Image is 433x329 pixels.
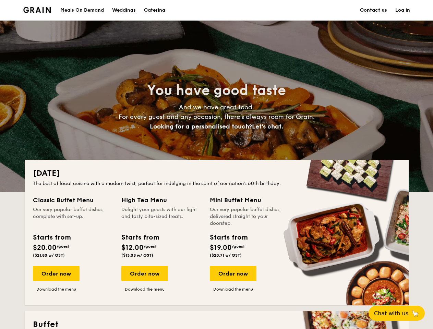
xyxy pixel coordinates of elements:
div: Our very popular buffet dishes, delivered straight to your doorstep. [210,206,290,227]
div: Order now [121,266,168,281]
span: /guest [144,244,157,249]
span: ($13.08 w/ GST) [121,253,153,258]
a: Download the menu [121,287,168,292]
button: Chat with us🦙 [369,306,425,321]
span: Let's chat. [252,123,283,130]
span: And we have great food. For every guest and any occasion, there’s always room for Grain. [119,103,315,130]
div: The best of local cuisine with a modern twist, perfect for indulging in the spirit of our nation’... [33,180,400,187]
span: ($20.71 w/ GST) [210,253,242,258]
a: Download the menu [210,287,256,292]
div: Delight your guests with our light and tasty bite-sized treats. [121,206,202,227]
span: Chat with us [374,310,408,317]
div: Order now [33,266,80,281]
span: $20.00 [33,244,57,252]
img: Grain [23,7,51,13]
span: /guest [57,244,70,249]
div: Order now [210,266,256,281]
h2: [DATE] [33,168,400,179]
span: Looking for a personalised touch? [150,123,252,130]
span: /guest [232,244,245,249]
div: Classic Buffet Menu [33,195,113,205]
span: 🦙 [411,309,419,317]
div: Starts from [121,232,159,243]
span: You have good taste [147,82,286,99]
div: Mini Buffet Menu [210,195,290,205]
a: Download the menu [33,287,80,292]
span: ($21.80 w/ GST) [33,253,65,258]
span: $19.00 [210,244,232,252]
span: $12.00 [121,244,144,252]
div: Starts from [210,232,247,243]
div: High Tea Menu [121,195,202,205]
a: Logotype [23,7,51,13]
div: Our very popular buffet dishes, complete with set-up. [33,206,113,227]
div: Starts from [33,232,70,243]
